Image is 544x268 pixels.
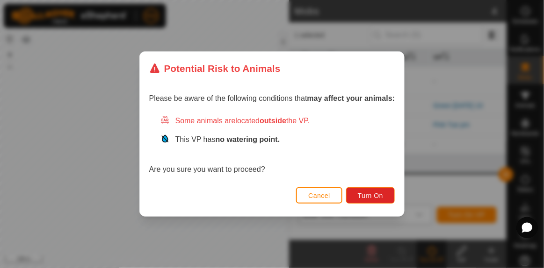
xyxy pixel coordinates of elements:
[149,61,281,76] div: Potential Risk to Animals
[308,192,330,199] span: Cancel
[307,94,395,102] strong: may affect your animals:
[260,117,286,125] strong: outside
[149,94,395,102] span: Please be aware of the following conditions that
[346,187,395,204] button: Turn On
[358,192,383,199] span: Turn On
[160,115,395,127] div: Some animals are
[216,135,280,143] strong: no watering point.
[149,115,395,175] div: Are you sure you want to proceed?
[175,135,280,143] span: This VP has
[236,117,310,125] span: located the VP.
[296,187,342,204] button: Cancel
